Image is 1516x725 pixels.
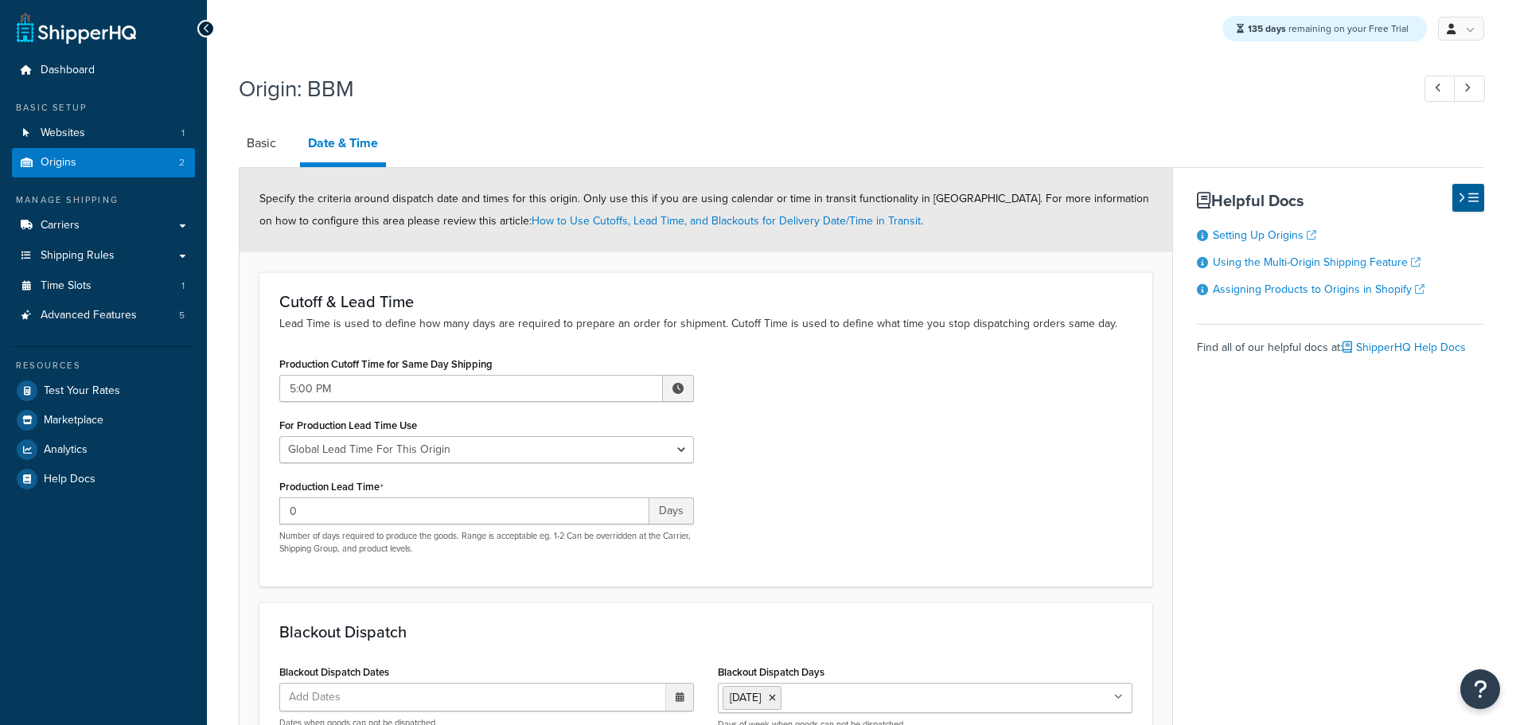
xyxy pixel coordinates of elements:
span: Marketplace [44,414,103,427]
span: Time Slots [41,279,92,293]
a: Carriers [12,211,195,240]
span: Origins [41,156,76,170]
a: ShipperHQ Help Docs [1343,339,1466,356]
a: Origins2 [12,148,195,177]
a: Websites1 [12,119,195,148]
a: Analytics [12,435,195,464]
a: Next Record [1454,76,1485,102]
span: Websites [41,127,85,140]
li: Time Slots [12,271,195,301]
span: 1 [181,279,185,293]
span: Advanced Features [41,309,137,322]
span: Help Docs [44,473,95,486]
span: Days [649,497,694,524]
a: Dashboard [12,56,195,85]
div: Manage Shipping [12,193,195,207]
span: Specify the criteria around dispatch date and times for this origin. Only use this if you are usi... [259,190,1149,229]
label: Production Lead Time [279,481,384,493]
a: Date & Time [300,124,386,167]
a: Setting Up Origins [1213,227,1316,244]
a: Basic [239,124,284,162]
button: Hide Help Docs [1452,184,1484,212]
span: Test Your Rates [44,384,120,398]
span: 2 [179,156,185,170]
p: Number of days required to produce the goods. Range is acceptable eg. 1-2 Can be overridden at th... [279,530,694,555]
label: Production Cutoff Time for Same Day Shipping [279,358,493,370]
span: 1 [181,127,185,140]
button: Open Resource Center [1460,669,1500,709]
a: Shipping Rules [12,241,195,271]
h3: Blackout Dispatch [279,623,1132,641]
a: Help Docs [12,465,195,493]
span: Analytics [44,443,88,457]
a: Marketplace [12,406,195,435]
div: Resources [12,359,195,372]
p: Lead Time is used to define how many days are required to prepare an order for shipment. Cutoff T... [279,315,1132,333]
a: Previous Record [1424,76,1456,102]
h1: Origin: BBM [239,73,1395,104]
div: Find all of our helpful docs at: [1197,324,1484,359]
a: How to Use Cutoffs, Lead Time, and Blackouts for Delivery Date/Time in Transit [532,212,921,229]
a: Test Your Rates [12,376,195,405]
label: For Production Lead Time Use [279,419,417,431]
li: Websites [12,119,195,148]
label: Blackout Dispatch Days [718,666,824,678]
label: Blackout Dispatch Dates [279,666,389,678]
h3: Helpful Docs [1197,192,1484,209]
li: Origins [12,148,195,177]
span: Dashboard [41,64,95,77]
span: remaining on your Free Trial [1248,21,1409,36]
span: Add Dates [284,684,360,711]
span: Carriers [41,219,80,232]
strong: 135 days [1248,21,1286,36]
span: 5 [179,309,185,322]
h3: Cutoff & Lead Time [279,293,1132,310]
li: Advanced Features [12,301,195,330]
span: [DATE] [730,689,761,706]
a: Using the Multi-Origin Shipping Feature [1213,254,1421,271]
a: Time Slots1 [12,271,195,301]
span: Shipping Rules [41,249,115,263]
a: Assigning Products to Origins in Shopify [1213,281,1424,298]
div: Basic Setup [12,101,195,115]
a: Advanced Features5 [12,301,195,330]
